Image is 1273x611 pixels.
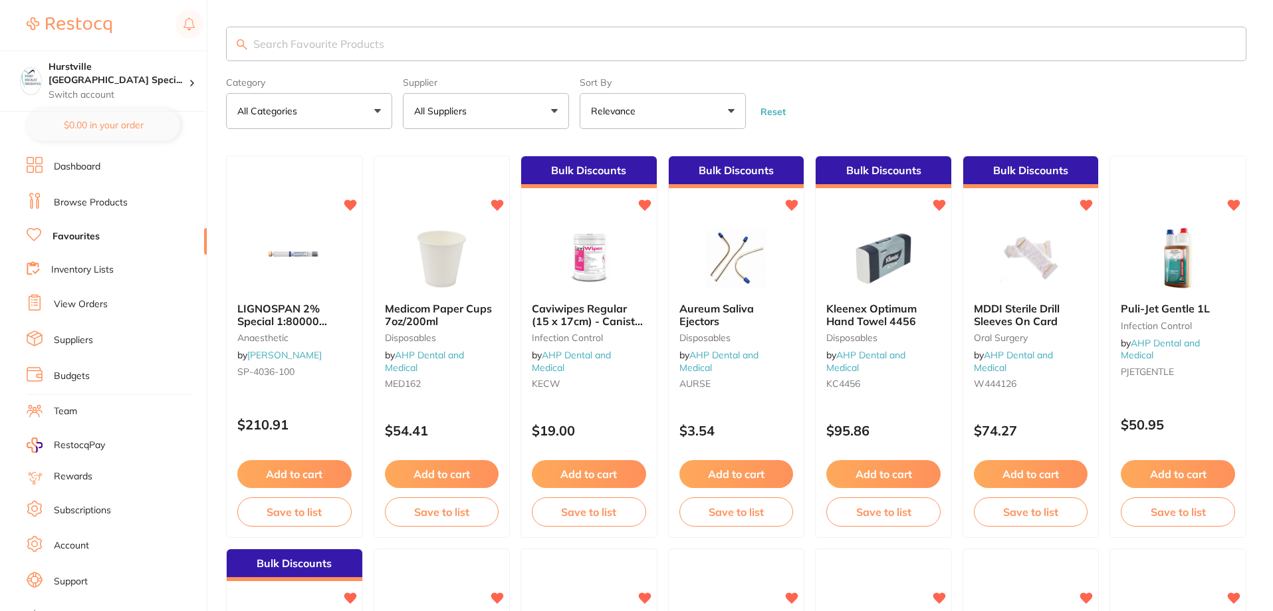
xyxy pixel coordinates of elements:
[974,378,1016,390] span: W444126
[247,349,322,361] a: [PERSON_NAME]
[679,378,711,390] span: AURSE
[1121,460,1235,488] button: Add to cart
[826,303,941,327] b: Kleenex Optimum Hand Towel 4456
[669,156,804,188] div: Bulk Discounts
[237,349,322,361] span: by
[385,423,499,438] p: $54.41
[53,230,100,243] a: Favourites
[974,302,1060,327] span: MDDI Sterile Drill Sleeves On Card
[385,497,499,527] button: Save to list
[679,332,794,343] small: disposables
[54,334,93,347] a: Suppliers
[974,303,1088,327] b: MDDI Sterile Drill Sleeves On Card
[1121,337,1200,361] span: by
[532,423,646,438] p: $19.00
[521,156,657,188] div: Bulk Discounts
[237,460,352,488] button: Add to cart
[826,349,905,373] span: by
[1121,320,1235,331] small: infection control
[49,88,189,102] p: Switch account
[532,378,560,390] span: KECW
[974,423,1088,438] p: $74.27
[546,225,632,292] img: Caviwipes Regular (15 x 17cm) - Canister of 160 Wipes
[974,497,1088,527] button: Save to list
[237,302,341,352] span: LIGNOSPAN 2% Special 1:80000 [MEDICAL_DATA] 2.2ml 2xBox 50 Blue
[679,303,794,327] b: Aureum Saliva Ejectors
[403,77,569,88] label: Supplier
[385,349,464,373] a: AHP Dental and Medical
[988,225,1074,292] img: MDDI Sterile Drill Sleeves On Card
[756,106,790,118] button: Reset
[826,332,941,343] small: disposables
[679,302,754,327] span: Aureum Saliva Ejectors
[21,68,41,88] img: Hurstville Sydney Specialist Periodontics
[826,497,941,527] button: Save to list
[226,77,392,88] label: Category
[385,303,499,327] b: Medicom Paper Cups 7oz/200ml
[1135,225,1221,292] img: Puli-Jet Gentle 1L
[27,109,180,141] button: $0.00 in your order
[403,93,569,129] button: All Suppliers
[1121,417,1235,432] p: $50.95
[532,303,646,327] b: Caviwipes Regular (15 x 17cm) - Canister of 160 Wipes
[54,196,128,209] a: Browse Products
[414,104,472,118] p: All Suppliers
[237,366,294,378] span: SP-4036-100
[974,349,1053,373] span: by
[27,437,105,453] a: RestocqPay
[532,349,611,373] span: by
[51,263,114,277] a: Inventory Lists
[693,225,779,292] img: Aureum Saliva Ejectors
[27,10,112,41] a: Restocq Logo
[532,332,646,343] small: infection control
[54,439,105,452] span: RestocqPay
[1121,366,1174,378] span: PJETGENTLE
[532,497,646,527] button: Save to list
[385,302,492,327] span: Medicom Paper Cups 7oz/200ml
[679,460,794,488] button: Add to cart
[385,378,421,390] span: MED162
[54,405,77,418] a: Team
[974,349,1053,373] a: AHP Dental and Medical
[385,332,499,343] small: disposables
[963,156,1099,188] div: Bulk Discounts
[679,349,758,373] span: by
[237,332,352,343] small: anaesthetic
[591,104,641,118] p: Relevance
[54,160,100,174] a: Dashboard
[251,225,338,292] img: LIGNOSPAN 2% Special 1:80000 adrenalin 2.2ml 2xBox 50 Blue
[1121,302,1210,315] span: Puli-Jet Gentle 1L
[385,349,464,373] span: by
[54,504,111,517] a: Subscriptions
[54,470,92,483] a: Rewards
[237,417,352,432] p: $210.91
[237,303,352,327] b: LIGNOSPAN 2% Special 1:80000 adrenalin 2.2ml 2xBox 50 Blue
[532,460,646,488] button: Add to cart
[49,61,189,86] h4: Hurstville Sydney Specialist Periodontics
[1121,303,1235,314] b: Puli-Jet Gentle 1L
[227,549,362,581] div: Bulk Discounts
[1121,497,1235,527] button: Save to list
[398,225,485,292] img: Medicom Paper Cups 7oz/200ml
[54,298,108,311] a: View Orders
[385,460,499,488] button: Add to cart
[826,378,860,390] span: KC4456
[974,332,1088,343] small: oral surgery
[237,497,352,527] button: Save to list
[816,156,951,188] div: Bulk Discounts
[237,104,302,118] p: All Categories
[226,27,1246,61] input: Search Favourite Products
[679,349,758,373] a: AHP Dental and Medical
[840,225,927,292] img: Kleenex Optimum Hand Towel 4456
[226,93,392,129] button: All Categories
[54,539,89,552] a: Account
[679,423,794,438] p: $3.54
[532,349,611,373] a: AHP Dental and Medical
[826,423,941,438] p: $95.86
[679,497,794,527] button: Save to list
[1121,337,1200,361] a: AHP Dental and Medical
[826,302,917,327] span: Kleenex Optimum Hand Towel 4456
[27,17,112,33] img: Restocq Logo
[826,349,905,373] a: AHP Dental and Medical
[580,93,746,129] button: Relevance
